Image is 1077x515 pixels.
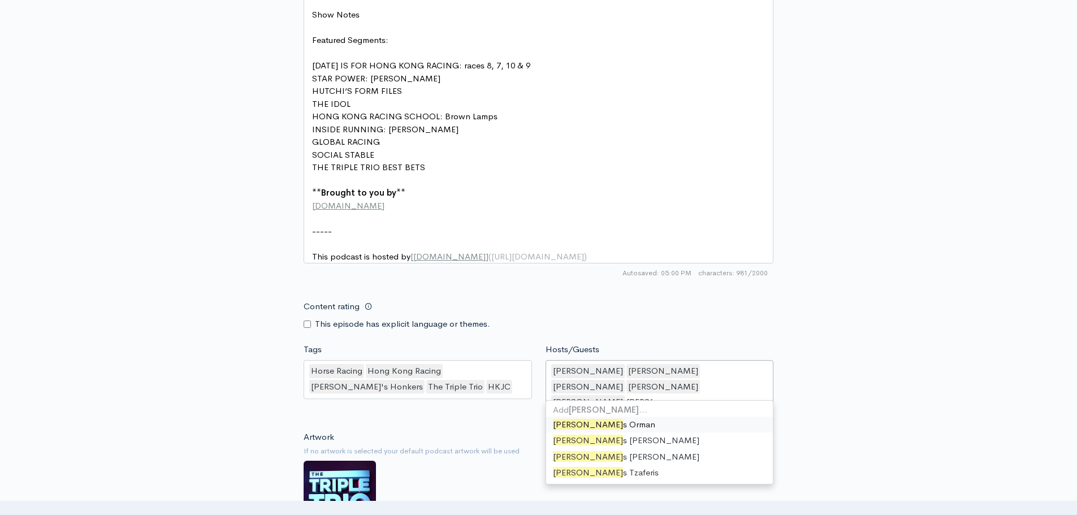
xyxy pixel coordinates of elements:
span: [PERSON_NAME] [553,419,623,430]
span: ----- [312,226,332,236]
span: HUTCHI’S FORM FILES [312,85,402,96]
span: This podcast is hosted by [312,251,587,262]
span: ( [488,251,491,262]
div: Hong Kong Racing [366,364,443,378]
span: INSIDE RUNNING: [PERSON_NAME] [312,124,459,135]
div: [PERSON_NAME] [551,364,625,378]
small: If no artwork is selected your default podcast artwork will be used [304,445,773,457]
span: Featured Segments: [312,34,388,45]
span: STAR POWER: [PERSON_NAME] [312,73,440,84]
div: [PERSON_NAME] [626,364,700,378]
span: [PERSON_NAME] [553,435,623,445]
div: Add … [546,404,773,417]
span: Brought to you by [321,187,396,198]
div: [PERSON_NAME] [551,380,625,394]
span: THE TRIPLE TRIO BEST BETS [312,162,425,172]
span: [DATE] IS FOR HONG KONG RACING: races 8, 7, 10 & 9 [312,60,530,71]
span: [PERSON_NAME] [553,467,623,478]
label: This episode has explicit language or themes. [315,318,490,331]
span: [DOMAIN_NAME] [413,251,486,262]
span: 981/2000 [698,268,768,278]
span: ) [584,251,587,262]
label: Content rating [304,295,360,318]
label: Tags [304,343,322,356]
span: [URL][DOMAIN_NAME] [491,251,584,262]
span: ] [486,251,488,262]
label: Hosts/Guests [546,343,599,356]
label: Artwork [304,431,334,444]
span: HONG KONG RACING SCHOOL: Brown Lamps [312,111,498,122]
div: The Triple Trio [426,380,485,394]
span: [PERSON_NAME] [553,451,623,462]
div: s Tzaferis [546,465,773,481]
span: Show Notes [312,9,360,20]
strong: [PERSON_NAME] [569,404,639,415]
div: [PERSON_NAME] [551,395,625,409]
div: [PERSON_NAME]'s Honkers [309,380,425,394]
span: GLOBAL RACING [312,136,380,147]
div: s Orman [546,417,773,433]
span: [ [410,251,413,262]
div: s [PERSON_NAME] [546,449,773,465]
span: [DOMAIN_NAME] [312,200,384,211]
div: s [PERSON_NAME] [546,432,773,449]
span: THE IDOL [312,98,351,109]
span: SOCIAL STABLE [312,149,374,160]
div: Horse Racing [309,364,364,378]
span: Autosaved: 05:00 PM [622,268,691,278]
div: HKJC [486,380,512,394]
div: [PERSON_NAME] [626,380,700,394]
